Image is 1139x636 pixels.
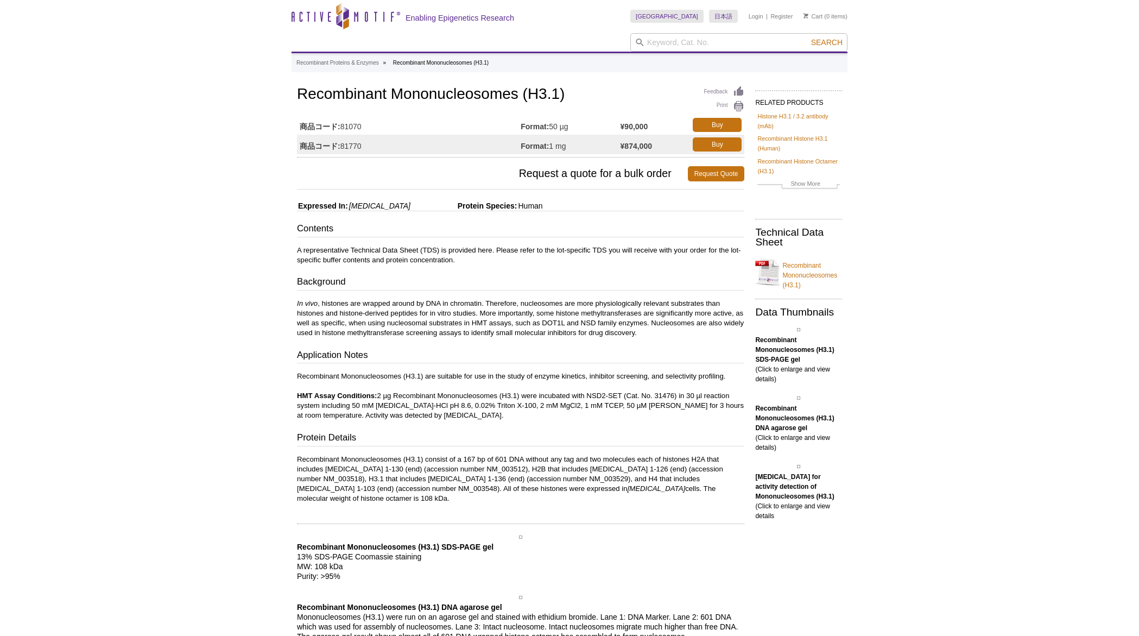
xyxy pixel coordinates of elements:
a: Buy [693,137,742,152]
h3: Protein Details [297,431,744,446]
td: 81070 [297,115,521,135]
p: (Click to enlarge and view details [755,472,842,521]
h2: Data Thumbnails [755,307,842,317]
b: HMT Assay Conditions: [297,392,377,400]
a: Register [770,12,793,20]
h3: Contents [297,222,744,237]
h2: Technical Data Sheet [755,228,842,247]
strong: ¥874,000 [621,141,652,151]
a: Print [704,100,744,112]
strong: 商品コード: [300,141,340,151]
p: Recombinant Mononucleosomes (H3.1) are suitable for use in the study of enzyme kinetics, inhibito... [297,371,744,420]
span: Request a quote for a bulk order [297,166,688,181]
p: (Click to enlarge and view details) [755,404,842,452]
strong: Format: [521,122,549,131]
h2: RELATED PRODUCTS [755,90,842,110]
i: [MEDICAL_DATA] [628,484,686,493]
i: In vivo [297,299,318,307]
a: Request Quote [688,166,745,181]
b: Recombinant Mononucleosomes (H3.1) SDS-PAGE gel [297,543,493,551]
a: Recombinant Mononucleosomes (H3.1) [755,254,842,290]
strong: ¥90,000 [621,122,648,131]
i: [MEDICAL_DATA] [349,201,410,210]
span: Protein Species: [413,201,517,210]
a: [GEOGRAPHIC_DATA] [630,10,704,23]
a: Cart [803,12,822,20]
h1: Recombinant Mononucleosomes (H3.1) [297,86,744,104]
a: 日本語 [709,10,738,23]
a: Recombinant Proteins & Enzymes [296,58,379,68]
h3: Background [297,275,744,291]
span: Search [811,38,843,47]
a: Histone H3.1 / 3.2 antibody (mAb) [757,111,840,131]
button: Search [808,37,846,47]
span: Expressed In: [297,201,348,210]
b: Recombinant Mononucleosomes (H3.1) DNA agarose gel [755,405,834,432]
strong: 商品コード: [300,122,340,131]
h2: Enabling Epigenetics Research [406,13,514,23]
img: Recombinant Mononucleosomes (H3.1) DNA agarose gel [519,596,522,599]
img: Recombinant Mononucleosomes (H3.1) SDS-PAGE gel [797,328,800,331]
img: Western Blot for activity detection of Mononucleosomes (H3.1) [797,465,800,468]
input: Keyword, Cat. No. [630,33,847,52]
a: Feedback [704,86,744,98]
b: Recombinant Mononucleosomes (H3.1) DNA agarose gel [297,603,502,612]
p: , histones are wrapped around by DNA in chromatin. Therefore, nucleosomes are more physiologicall... [297,299,744,338]
td: 81770 [297,135,521,154]
b: Recombinant Mononucleosomes (H3.1) SDS-PAGE gel [755,336,834,363]
li: | [766,10,768,23]
li: » [383,60,387,66]
td: 50 µg [521,115,620,135]
a: Show More [757,179,840,191]
p: A representative Technical Data Sheet (TDS) is provided here. Please refer to the lot-specific TD... [297,245,744,265]
h3: Application Notes [297,349,744,364]
img: Your Cart [803,13,808,18]
td: 1 mg [521,135,620,154]
li: Recombinant Mononucleosomes (H3.1) [393,60,489,66]
strong: Format: [521,141,549,151]
p: Recombinant Mononucleosomes (H3.1) consist of a 167 bp of 601 DNA without any tag and two molecul... [297,455,744,503]
a: Recombinant Histone Octamer (H3.1) [757,156,840,176]
a: Login [749,12,763,20]
a: Recombinant Histone H3.1 (Human) [757,134,840,153]
img: Recombinant Mononucleosomes (H3.1) DNA agarose gel [797,396,800,400]
p: 13% SDS-PAGE Coomassie staining MW: 108 kDa Purity: >95% [297,542,744,581]
img: Recombinant Mononucleosomes (H3.1) SDS-PAGE gel [519,536,522,539]
b: [MEDICAL_DATA] for activity detection of Mononucleosomes (H3.1) [755,473,834,500]
p: (Click to enlarge and view details) [755,335,842,384]
span: Human [517,201,542,210]
li: (0 items) [803,10,847,23]
a: Buy [693,118,742,132]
